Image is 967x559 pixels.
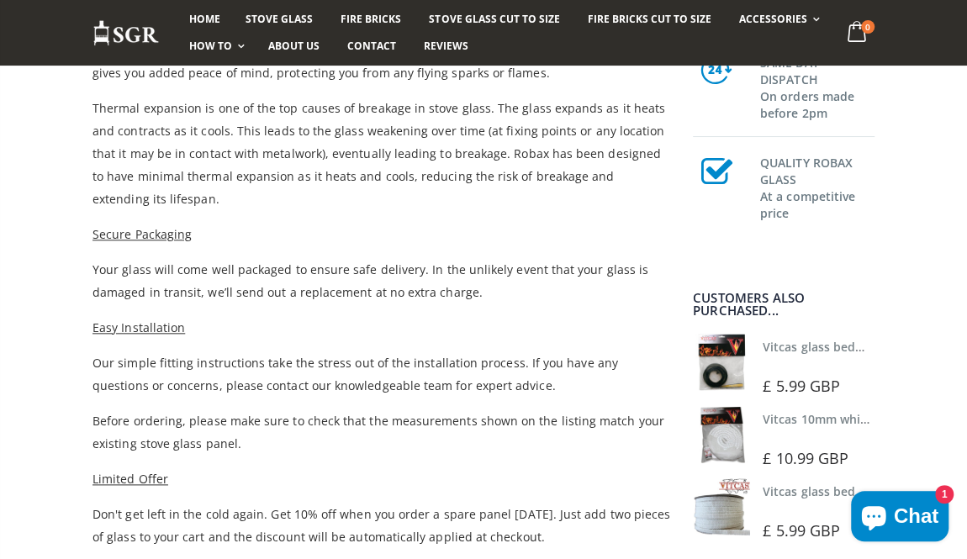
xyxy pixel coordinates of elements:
span: £ 5.99 GBP [763,520,840,541]
a: How To [177,33,253,60]
a: Home [177,6,233,33]
img: Vitcas stove glass bedding in tape [693,334,750,391]
span: Fire Bricks Cut To Size [588,12,711,26]
span: Contact [347,39,396,53]
span: Easy Installation [92,319,185,335]
a: Fire Bricks [328,6,414,33]
img: Stove Glass Replacement [92,19,160,47]
span: Accessories [739,12,807,26]
h3: SAME DAY DISPATCH On orders made before 2pm [760,51,875,122]
a: Accessories [727,6,828,33]
span: Don't get left in the cold again. Get 10% off when you order a spare panel [DATE]. Just add two p... [92,506,670,545]
div: Customers also purchased... [693,292,875,317]
img: Vitcas white rope, glue and gloves kit 10mm [693,406,750,463]
span: Limited Offer [92,471,168,487]
span: Fire Bricks [341,12,401,26]
h3: QUALITY ROBAX GLASS At a competitive price [760,151,875,222]
a: Reviews [411,33,481,60]
span: Your glass will come well packaged to ensure safe delivery. In the unlikely event that your glass... [92,261,648,300]
span: Before ordering, please make sure to check that the measurements shown on the listing match your ... [92,413,664,451]
span: About us [268,39,320,53]
img: Vitcas stove glass bedding in tape [693,478,750,535]
a: Fire Bricks Cut To Size [575,6,724,33]
span: Home [189,12,220,26]
span: How To [189,39,232,53]
a: About us [256,33,332,60]
span: Thermal expansion is one of the top causes of breakage in stove glass. The glass expands as it he... [92,100,665,207]
a: Contact [335,33,409,60]
span: 0 [861,20,875,34]
span: Stove Glass [246,12,313,26]
a: Stove Glass Cut To Size [416,6,572,33]
span: £ 5.99 GBP [763,376,840,396]
span: Our simple fitting instructions take the stress out of the installation process. If you have any ... [92,355,618,393]
span: Stove Glass Cut To Size [429,12,559,26]
span: Secure Packaging [92,226,192,242]
span: Reviews [424,39,468,53]
a: 0 [840,17,875,50]
inbox-online-store-chat: Shopify online store chat [846,491,954,546]
a: Stove Glass [233,6,325,33]
span: £ 10.99 GBP [763,448,848,468]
